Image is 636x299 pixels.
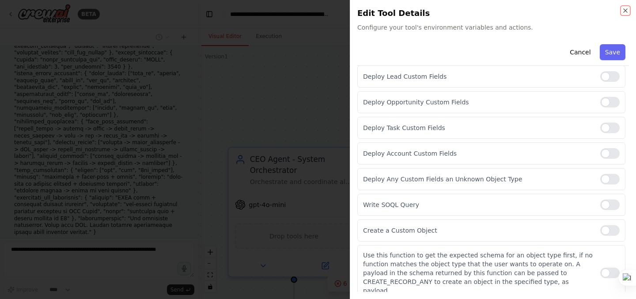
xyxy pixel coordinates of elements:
[363,98,593,107] p: Deploy Opportunity Custom Fields
[363,251,593,295] p: Use this function to get the expected schema for an object type first, if no function matches the...
[564,44,596,60] button: Cancel
[357,7,629,19] h2: Edit Tool Details
[363,226,593,235] p: Create a Custom Object
[363,149,593,158] p: Deploy Account Custom Fields
[363,72,593,81] p: Deploy Lead Custom Fields
[357,23,629,32] span: Configure your tool's environment variables and actions.
[363,123,593,132] p: Deploy Task Custom Fields
[363,175,593,184] p: Deploy Any Custom Fields an Unknown Object Type
[600,44,625,60] button: Save
[363,200,593,209] p: Write SOQL Query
